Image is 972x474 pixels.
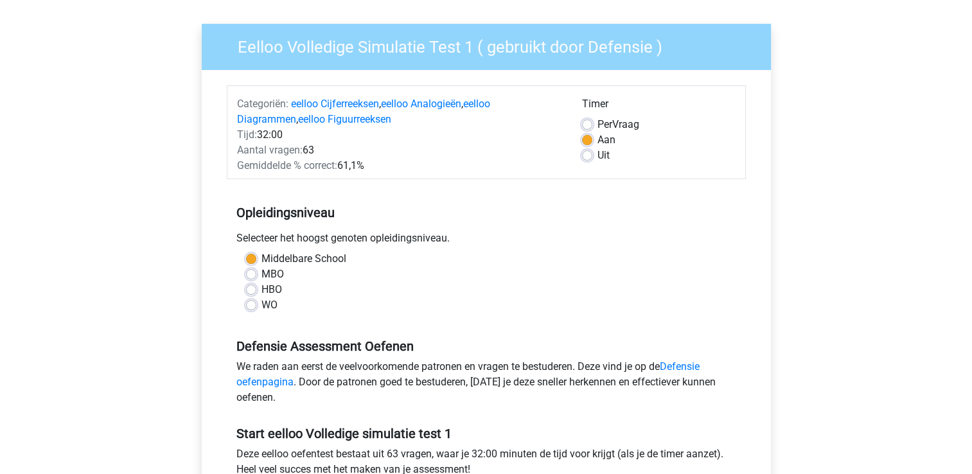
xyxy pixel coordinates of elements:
[597,118,612,130] span: Per
[381,98,461,110] a: eelloo Analogieën
[291,98,379,110] a: eelloo Cijferreeksen
[227,158,572,173] div: 61,1%
[261,282,282,297] label: HBO
[237,98,288,110] span: Categoriën:
[261,251,346,267] label: Middelbare School
[236,426,736,441] h5: Start eelloo Volledige simulatie test 1
[237,144,303,156] span: Aantal vragen:
[227,143,572,158] div: 63
[597,117,639,132] label: Vraag
[222,32,761,57] h3: Eelloo Volledige Simulatie Test 1 ( gebruikt door Defensie )
[227,231,746,251] div: Selecteer het hoogst genoten opleidingsniveau.
[236,200,736,225] h5: Opleidingsniveau
[237,159,337,171] span: Gemiddelde % correct:
[597,132,615,148] label: Aan
[227,96,572,127] div: , , ,
[298,113,391,125] a: eelloo Figuurreeksen
[237,128,257,141] span: Tijd:
[261,267,284,282] label: MBO
[261,297,278,313] label: WO
[597,148,610,163] label: Uit
[227,127,572,143] div: 32:00
[227,359,746,410] div: We raden aan eerst de veelvoorkomende patronen en vragen te bestuderen. Deze vind je op de . Door...
[582,96,736,117] div: Timer
[236,338,736,354] h5: Defensie Assessment Oefenen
